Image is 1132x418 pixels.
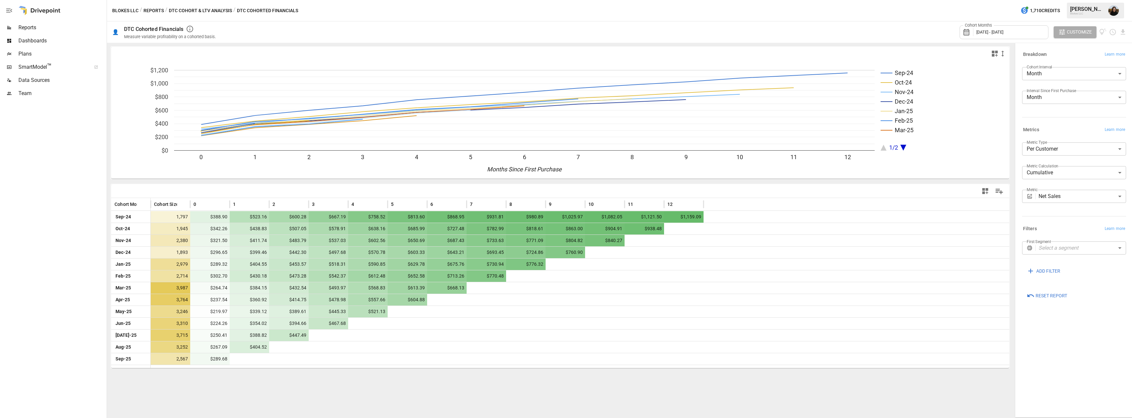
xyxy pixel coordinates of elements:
[895,98,913,105] text: Dec-24
[193,247,228,258] span: $296.65
[391,223,426,234] span: $685.99
[1054,26,1096,38] button: Customize
[351,282,386,294] span: $568.83
[577,154,580,160] text: 7
[630,154,634,160] text: 8
[193,294,228,306] span: $237.54
[111,60,1009,179] div: A chart.
[549,223,584,234] span: $863.00
[470,247,505,258] span: $693.45
[895,69,913,76] text: Sep-24
[430,211,465,223] span: $868.95
[193,258,228,270] span: $289.32
[115,282,147,294] span: Mar-25
[430,223,465,234] span: $727.48
[115,341,147,353] span: Aug-25
[1039,245,1078,251] em: Select a segment
[470,211,505,223] span: $931.81
[1023,51,1047,58] h6: Breakdown
[1067,28,1092,36] span: Customize
[312,211,347,223] span: $667.19
[351,258,386,270] span: $590.85
[154,258,189,270] span: 2,979
[889,144,898,151] text: 1/2
[18,24,105,32] span: Reports
[312,258,347,270] span: $518.31
[272,330,307,341] span: $447.49
[470,235,505,246] span: $733.63
[1108,5,1119,16] img: Amy Thacker
[736,154,743,160] text: 10
[138,200,147,209] button: Sort
[193,211,228,223] span: $388.90
[115,318,147,329] span: Jun-25
[193,306,228,317] span: $219.97
[178,200,187,209] button: Sort
[124,34,216,39] div: Measure variable profitability on a cohorted basis.
[312,294,347,306] span: $478.98
[430,270,465,282] span: $713.26
[391,211,426,223] span: $813.60
[272,211,307,223] span: $600.28
[394,200,403,209] button: Sort
[487,166,562,173] text: Months Since First Purchase
[169,7,232,15] button: DTC Cohort & LTV Analysis
[154,235,189,246] span: 2,380
[673,200,682,209] button: Sort
[115,235,147,246] span: Nov-24
[154,223,189,234] span: 1,945
[272,223,307,234] span: $507.05
[312,247,347,258] span: $497.68
[895,88,913,95] text: Nov-24
[634,200,643,209] button: Sort
[272,294,307,306] span: $414.75
[628,201,633,208] span: 11
[549,211,584,223] span: $1,025.97
[193,270,228,282] span: $302.70
[18,50,105,58] span: Plans
[594,200,604,209] button: Sort
[684,154,688,160] text: 9
[140,7,142,15] div: /
[351,223,386,234] span: $638.16
[1109,28,1117,36] button: Schedule report
[312,201,315,208] span: 3
[509,247,544,258] span: $724.86
[47,62,52,70] span: ™
[509,258,544,270] span: $776.32
[1022,67,1126,80] div: Month
[154,201,179,208] span: Cohort Size
[430,282,465,294] span: $668.13
[236,200,245,209] button: Sort
[1030,7,1060,15] span: 1,710 Credits
[150,67,168,74] text: $1,200
[1119,28,1127,36] button: Download report
[193,318,228,329] span: $224.26
[1027,64,1052,70] label: Cohort Interval
[154,330,189,341] span: 3,715
[154,247,189,258] span: 1,893
[667,201,673,208] span: 12
[115,330,147,341] span: [DATE]-25
[430,247,465,258] span: $643.21
[1104,1,1123,20] button: Amy Thacker
[312,223,347,234] span: $578.91
[434,200,443,209] button: Sort
[162,147,168,154] text: $0
[1036,292,1067,300] span: Reset Report
[154,294,189,306] span: 3,764
[197,200,206,209] button: Sort
[391,235,426,246] span: $650.69
[154,318,189,329] span: 3,310
[549,201,552,208] span: 9
[154,211,189,223] span: 1,797
[355,200,364,209] button: Sort
[523,154,526,160] text: 6
[233,223,268,234] span: $438.83
[233,270,268,282] span: $430.18
[844,154,851,160] text: 12
[272,282,307,294] span: $432.54
[470,223,505,234] span: $782.99
[430,201,433,208] span: 6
